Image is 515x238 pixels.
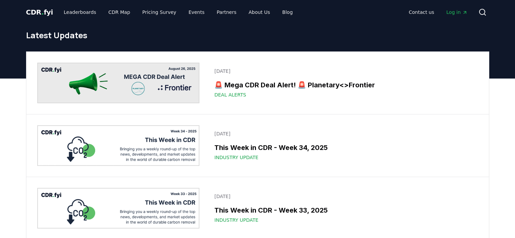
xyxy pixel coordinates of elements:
a: [DATE]This Week in CDR - Week 34, 2025Industry Update [210,126,478,165]
a: CDR Map [103,6,135,18]
img: This Week in CDR - Week 33, 2025 blog post image [37,188,200,229]
a: CDR.fyi [26,7,53,17]
span: Log in [446,9,467,16]
h1: Latest Updates [26,30,489,41]
a: Blog [277,6,298,18]
span: Deal Alerts [214,91,246,98]
nav: Main [58,6,298,18]
a: Events [183,6,210,18]
a: Partners [211,6,242,18]
a: [DATE]🚨 Mega CDR Deal Alert! 🚨 Planetary<>FrontierDeal Alerts [210,64,478,102]
span: Industry Update [214,217,258,223]
nav: Main [403,6,473,18]
p: [DATE] [214,130,474,137]
img: This Week in CDR - Week 34, 2025 blog post image [37,125,200,166]
h3: 🚨 Mega CDR Deal Alert! 🚨 Planetary<>Frontier [214,80,474,90]
img: 🚨 Mega CDR Deal Alert! 🚨 Planetary<>Frontier blog post image [37,63,200,103]
h3: This Week in CDR - Week 33, 2025 [214,205,474,215]
a: About Us [243,6,275,18]
a: Log in [441,6,473,18]
h3: This Week in CDR - Week 34, 2025 [214,143,474,153]
a: Contact us [403,6,439,18]
a: Pricing Survey [137,6,181,18]
a: Leaderboards [58,6,102,18]
span: CDR fyi [26,8,53,16]
a: [DATE]This Week in CDR - Week 33, 2025Industry Update [210,189,478,228]
span: Industry Update [214,154,258,161]
p: [DATE] [214,68,474,74]
span: . [41,8,44,16]
p: [DATE] [214,193,474,200]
